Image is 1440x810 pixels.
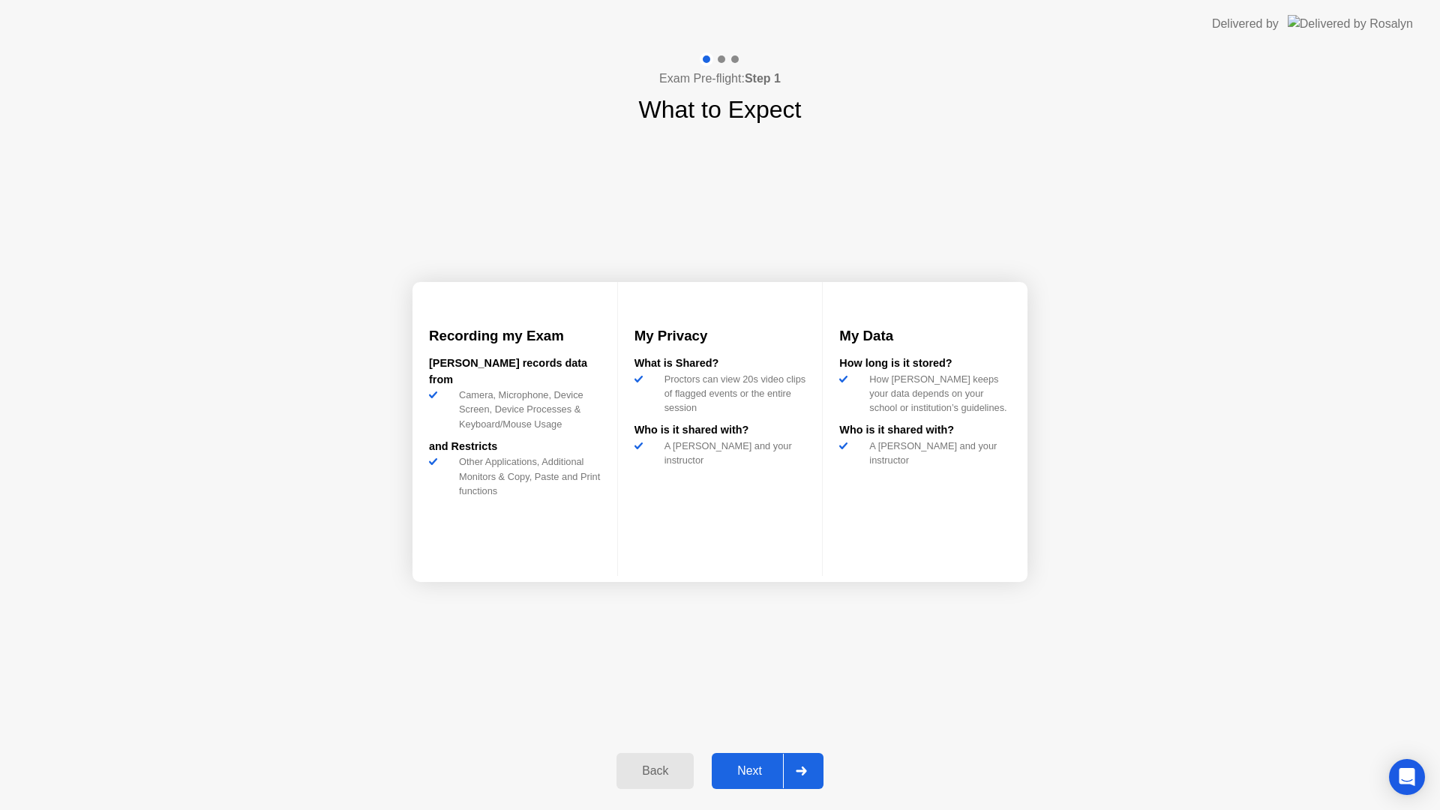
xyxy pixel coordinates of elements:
[659,70,781,88] h4: Exam Pre-flight:
[1212,15,1279,33] div: Delivered by
[839,422,1011,439] div: Who is it shared with?
[839,325,1011,346] h3: My Data
[1389,759,1425,795] div: Open Intercom Messenger
[716,764,783,778] div: Next
[658,372,806,415] div: Proctors can view 20s video clips of flagged events or the entire session
[621,764,689,778] div: Back
[453,388,601,431] div: Camera, Microphone, Device Screen, Device Processes & Keyboard/Mouse Usage
[712,753,823,789] button: Next
[634,355,806,372] div: What is Shared?
[616,753,694,789] button: Back
[745,72,781,85] b: Step 1
[453,454,601,498] div: Other Applications, Additional Monitors & Copy, Paste and Print functions
[839,355,1011,372] div: How long is it stored?
[634,325,806,346] h3: My Privacy
[863,439,1011,467] div: A [PERSON_NAME] and your instructor
[429,355,601,388] div: [PERSON_NAME] records data from
[863,372,1011,415] div: How [PERSON_NAME] keeps your data depends on your school or institution’s guidelines.
[429,325,601,346] h3: Recording my Exam
[429,439,601,455] div: and Restricts
[658,439,806,467] div: A [PERSON_NAME] and your instructor
[1288,15,1413,32] img: Delivered by Rosalyn
[634,422,806,439] div: Who is it shared with?
[639,91,802,127] h1: What to Expect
